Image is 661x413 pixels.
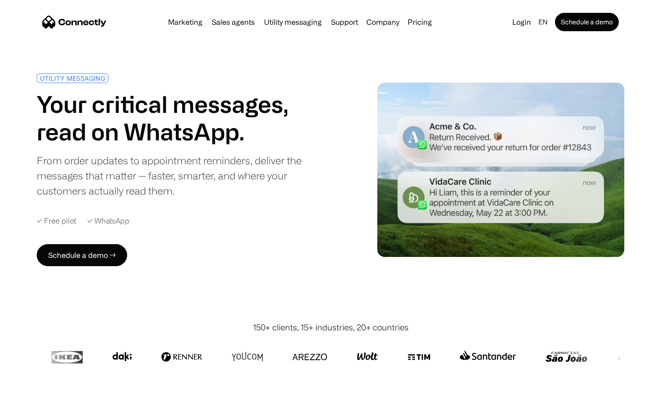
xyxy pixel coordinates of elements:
a: Login [509,16,535,28]
ul: Language list [18,397,55,410]
div: en [538,16,548,28]
a: Sales agents [208,18,258,26]
div: 150+ clients, 15+ industries, 20+ countries [253,321,409,334]
div: ✓ Free pilot [37,217,76,225]
h1: Your critical messages, read on WhatsApp. [37,90,327,145]
div: UTILITY MESSAGING [40,75,105,82]
div: ✓ WhatsApp [87,217,129,225]
a: Utility messaging [260,18,325,26]
a: Marketing [164,18,206,26]
a: Schedule a demo → [37,244,127,266]
a: Support [327,18,362,26]
a: Schedule a demo [555,13,619,31]
a: Pricing [404,18,436,26]
aside: Language selected: English [9,396,55,410]
div: From order updates to appointment reminders, deliver the messages that matter — faster, smarter, ... [37,153,327,198]
div: Company [366,16,399,28]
